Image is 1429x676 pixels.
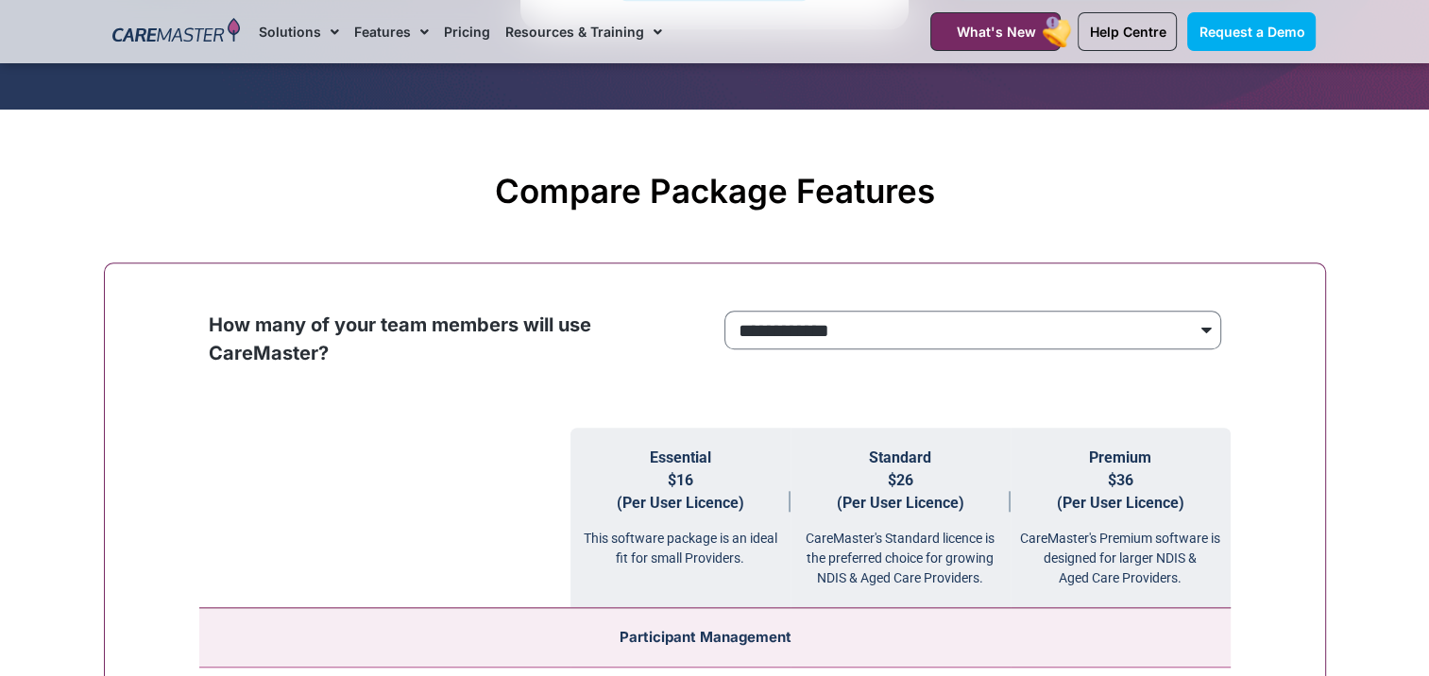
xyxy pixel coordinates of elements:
[1011,515,1231,588] div: CareMaster's Premium software is designed for larger NDIS & Aged Care Providers.
[1089,24,1165,40] span: Help Centre
[570,515,791,568] div: This software package is an ideal fit for small Providers.
[617,471,744,512] span: $16 (Per User Licence)
[1057,471,1184,512] span: $36 (Per User Licence)
[1199,24,1304,40] span: Request a Demo
[570,428,791,608] th: Essential
[791,428,1011,608] th: Standard
[209,311,706,367] p: How many of your team members will use CareMaster?
[837,471,964,512] span: $26 (Per User Licence)
[1187,12,1316,51] a: Request a Demo
[1011,428,1231,608] th: Premium
[1078,12,1177,51] a: Help Centre
[930,12,1061,51] a: What's New
[113,171,1317,211] h2: Compare Package Features
[956,24,1035,40] span: What's New
[620,628,791,646] span: Participant Management
[112,18,240,46] img: CareMaster Logo
[791,515,1011,588] div: CareMaster's Standard licence is the preferred choice for growing NDIS & Aged Care Providers.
